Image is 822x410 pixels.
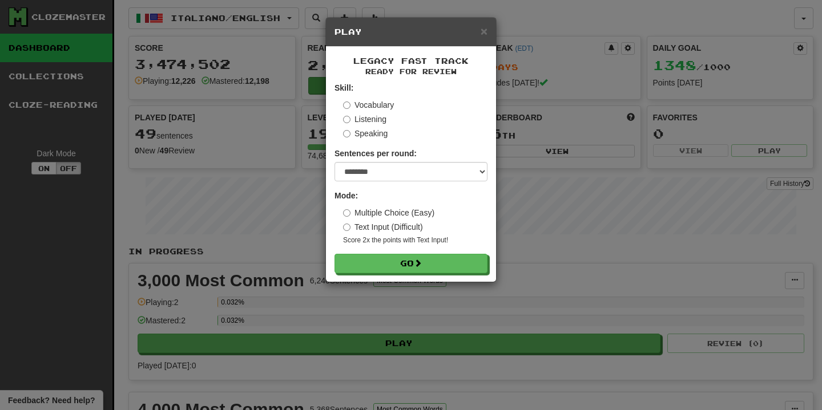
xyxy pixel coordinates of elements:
label: Vocabulary [343,99,394,111]
small: Ready for Review [335,67,487,76]
input: Text Input (Difficult) [343,224,350,231]
input: Multiple Choice (Easy) [343,209,350,217]
label: Sentences per round: [335,148,417,159]
span: Legacy Fast Track [353,56,469,66]
label: Multiple Choice (Easy) [343,207,434,218]
input: Speaking [343,130,350,137]
input: Listening [343,116,350,123]
small: Score 2x the points with Text Input ! [343,236,487,245]
span: × [481,25,487,38]
label: Text Input (Difficult) [343,221,423,233]
label: Speaking [343,128,388,139]
button: Go [335,254,487,273]
input: Vocabulary [343,102,350,109]
strong: Skill: [335,83,353,92]
label: Listening [343,113,386,125]
button: Close [481,25,487,37]
h5: Play [335,26,487,38]
strong: Mode: [335,191,358,200]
